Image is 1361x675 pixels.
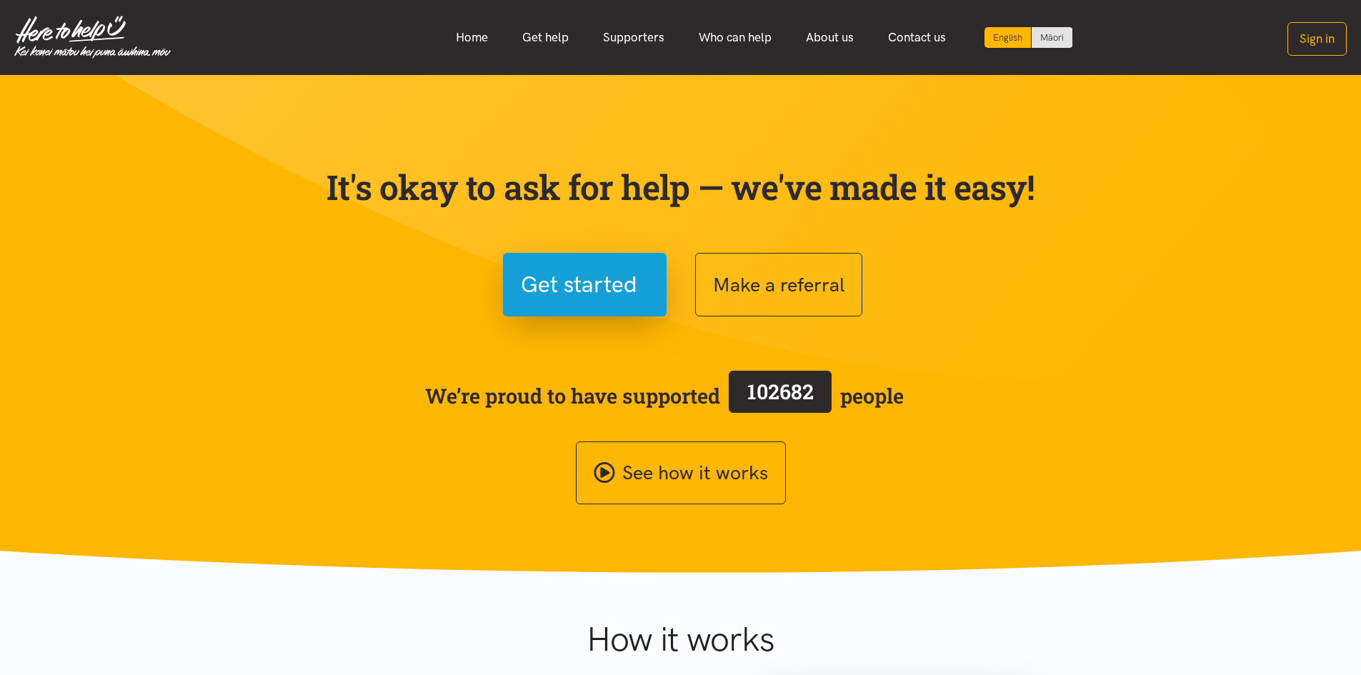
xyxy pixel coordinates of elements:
[984,27,1032,48] div: Current language
[505,22,586,53] a: Get help
[586,22,682,53] a: Supporters
[789,22,871,53] a: About us
[14,16,171,59] img: Home
[695,253,862,316] button: Make a referral
[1032,27,1072,48] a: Switch to Te Reo Māori
[1287,22,1347,56] button: Sign in
[984,27,1073,48] div: Language toggle
[576,441,786,505] a: See how it works
[871,22,963,53] a: Contact us
[503,253,667,316] button: Get started
[447,619,914,660] h1: How it works
[682,22,789,53] a: Who can help
[521,266,637,303] span: Get started
[747,378,814,405] span: 102682
[324,166,1038,208] p: It's okay to ask for help — we've made it easy!
[720,368,840,424] a: 102682
[425,368,904,424] span: We’re proud to have supported people
[439,22,505,53] a: Home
